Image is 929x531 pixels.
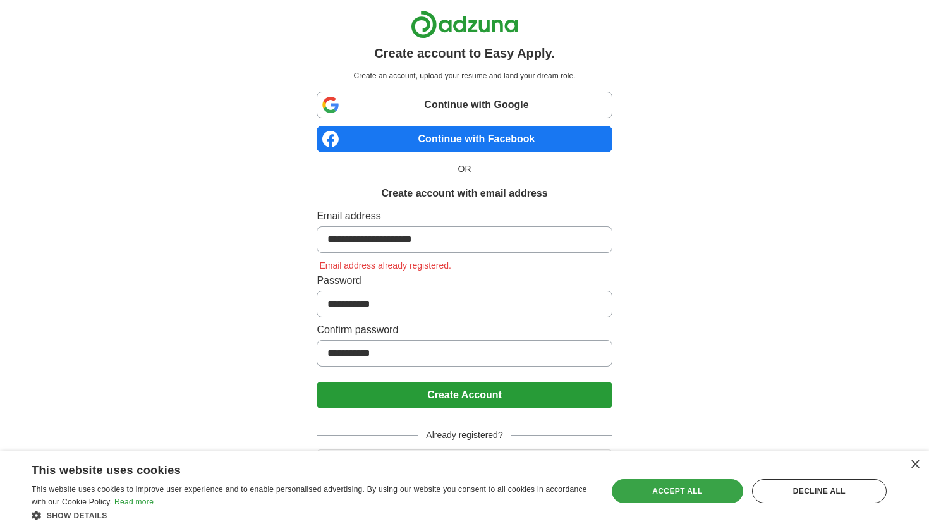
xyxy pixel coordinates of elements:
[317,126,612,152] a: Continue with Facebook
[752,479,887,503] div: Decline all
[317,260,454,271] span: Email address already registered.
[47,511,107,520] span: Show details
[374,44,555,63] h1: Create account to Easy Apply.
[32,459,559,478] div: This website uses cookies
[317,382,612,408] button: Create Account
[32,509,590,522] div: Show details
[910,460,920,470] div: Close
[381,186,547,201] h1: Create account with email address
[612,479,743,503] div: Accept all
[317,449,612,476] button: Login
[114,497,154,506] a: Read more, opens a new window
[418,429,510,442] span: Already registered?
[32,485,587,506] span: This website uses cookies to improve user experience and to enable personalised advertising. By u...
[317,92,612,118] a: Continue with Google
[317,273,612,288] label: Password
[451,162,479,176] span: OR
[411,10,518,39] img: Adzuna logo
[317,209,612,224] label: Email address
[319,70,609,82] p: Create an account, upload your resume and land your dream role.
[317,322,612,338] label: Confirm password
